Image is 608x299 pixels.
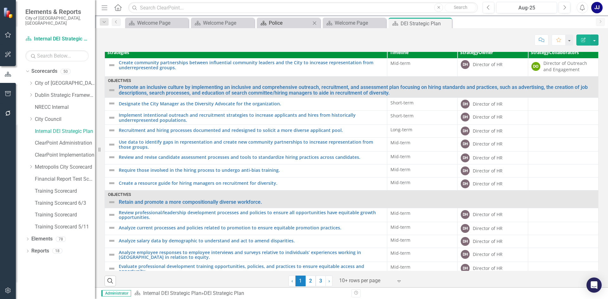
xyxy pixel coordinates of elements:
[119,140,384,149] a: Use data to identify gaps in representation and create new community partnerships to increase rep...
[108,78,595,83] div: Objectives
[458,248,528,262] td: Double-Click to Edit
[105,164,387,177] td: Double-Click to Edit Right Click for Context Menu
[134,290,347,297] div: »
[119,60,384,70] a: Create community partnerships between influential community leaders and the City to increase repr...
[528,248,598,262] td: Double-Click to Edit
[387,262,457,276] td: Double-Click to Edit
[591,2,603,13] button: JJ
[458,98,528,111] td: Double-Click to Edit
[387,98,457,111] td: Double-Click to Edit
[35,164,95,171] a: Metropolis City Scorecard
[119,250,384,260] a: Analyze employee responses to employee interviews and surveys relative to individuals’ experience...
[108,179,116,187] img: Not Defined
[390,127,412,133] span: Long-term
[119,101,384,106] a: Designate the City Manager as the Diversity Advocate for the organization.
[586,277,602,293] div: Open Intercom Messenger
[473,238,503,245] div: Director of HR
[461,100,470,109] div: DH
[387,164,457,177] td: Double-Click to Edit
[105,190,598,208] td: Double-Click to Edit Right Click for Context Menu
[31,247,49,255] a: Reports
[105,138,387,152] td: Double-Click to Edit Right Click for Context Menu
[35,92,95,99] a: Dublin Strategic Framework
[461,113,470,121] div: DH
[387,248,457,262] td: Double-Click to Edit
[119,199,595,205] a: Retain and promote a more compositionally diverse workforce.
[473,128,503,134] div: Director of HR
[105,151,387,164] td: Double-Click to Edit Right Click for Context Menu
[461,264,470,273] div: DH
[473,114,503,120] div: Director of HR
[316,276,326,286] a: 3
[387,151,457,164] td: Double-Click to Edit
[105,77,598,98] td: Double-Click to Edit Right Click for Context Menu
[528,58,598,77] td: Double-Click to Edit
[387,177,457,190] td: Double-Click to Edit
[35,80,95,87] a: City of [GEOGRAPHIC_DATA], [GEOGRAPHIC_DATA]
[458,222,528,235] td: Double-Click to Edit
[458,111,528,125] td: Double-Click to Edit
[461,127,470,135] div: DH
[119,264,384,274] a: Evaluate professional development training opportunities, policies, and practices to ensure equit...
[390,100,414,106] span: Short-term
[473,181,503,187] div: Director of HR
[390,237,410,243] span: Mid-term
[108,198,116,206] img: Not Defined
[387,58,457,77] td: Double-Click to Edit
[306,276,316,286] a: 2
[473,265,503,271] div: Director of HR
[528,177,598,190] td: Double-Click to Edit
[473,225,503,232] div: Director of HR
[3,7,14,18] img: ClearPoint Strategy
[461,250,470,259] div: DH
[528,125,598,138] td: Double-Click to Edit
[143,290,201,296] a: Internal DEI Strategic Plan
[473,155,503,161] div: Director of HR
[108,211,116,219] img: Not Defined
[458,138,528,152] td: Double-Click to Edit
[119,128,384,133] a: Recruitment and hiring processes documented and redesigned to solicit a more diverse applicant pool.
[31,68,57,75] a: Scorecards
[128,2,478,13] input: Search ClearPoint...
[108,61,116,69] img: Not Defined
[387,111,457,125] td: Double-Click to Edit
[119,168,384,172] a: Require those involved in the hiring process to undergo anti-bias training.
[458,177,528,190] td: Double-Click to Edit
[390,210,410,216] span: Mid-term
[461,179,470,188] div: DH
[390,60,410,66] span: Mid-term
[31,235,53,243] a: Elements
[52,248,62,254] div: 18
[105,177,387,190] td: Double-Click to Edit Right Click for Context Menu
[390,153,410,159] span: Mid-term
[101,290,131,296] span: Administrator
[25,8,89,16] span: Elements & Reports
[204,290,244,296] div: DEI Strategic Plan
[269,19,311,27] div: Police
[137,19,187,27] div: Welcome Page
[390,264,410,270] span: Mid-term
[473,141,503,147] div: Director of HR
[56,236,66,242] div: 78
[473,211,503,218] div: Director of HR
[387,235,457,248] td: Double-Click to Edit
[387,138,457,152] td: Double-Click to Edit
[401,20,450,28] div: DEI Strategic Plan
[25,35,89,43] a: Internal DEI Strategic Plan
[35,116,95,123] a: City Council
[496,2,557,13] button: Aug-25
[387,125,457,138] td: Double-Click to Edit
[105,235,387,248] td: Double-Click to Edit Right Click for Context Menu
[35,176,95,183] a: Financial Report Test Scorecard
[390,179,410,185] span: Mid-term
[528,138,598,152] td: Double-Click to Edit
[531,62,540,71] div: DO
[35,223,95,231] a: Training Scorecard 5/11
[387,222,457,235] td: Double-Click to Edit
[35,140,95,147] a: ClearPoint Administration
[461,237,470,246] div: DH
[461,153,470,162] div: DH
[108,224,116,232] img: Not Defined
[105,208,387,222] td: Double-Click to Edit Right Click for Context Menu
[458,235,528,248] td: Double-Click to Edit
